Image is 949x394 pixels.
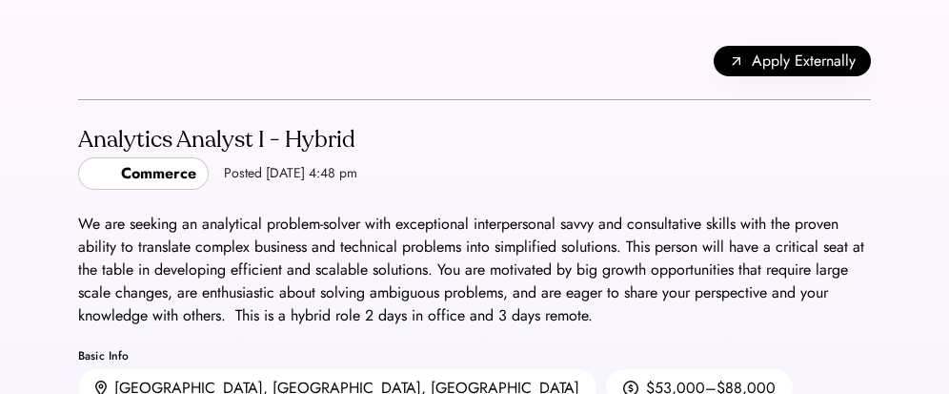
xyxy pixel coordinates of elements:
button: Apply Externally [714,46,871,76]
img: yH5BAEAAAAALAAAAAABAAEAAAIBRAA7 [91,162,113,185]
div: Commerce [121,162,196,185]
div: Posted [DATE] 4:48 pm [224,164,357,183]
div: Analytics Analyst I - Hybrid [78,125,357,156]
div: We are seeking an analytical problem-solver with exceptional interpersonal savvy and consultative... [78,213,871,327]
div: Basic Info [78,350,871,362]
span: Apply Externally [752,50,856,73]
